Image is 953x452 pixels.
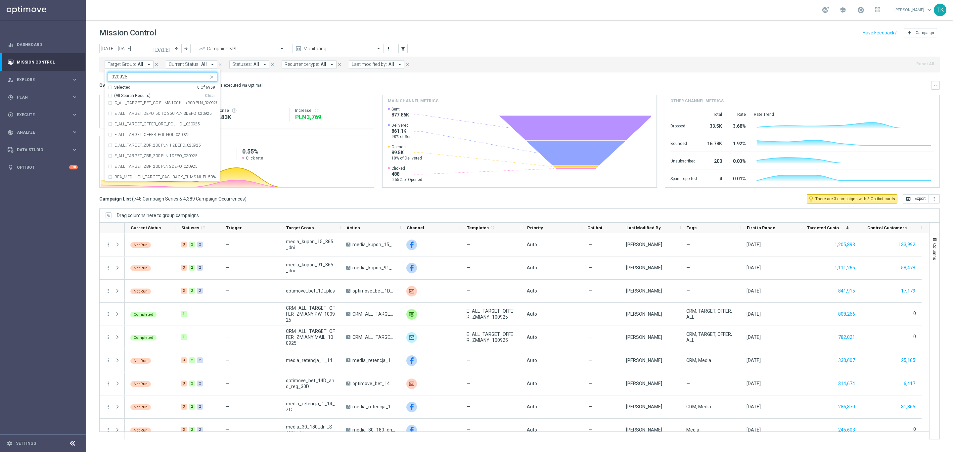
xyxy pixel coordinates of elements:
[391,177,422,182] span: 0.55% of Opened
[245,196,247,202] span: )
[352,288,395,294] span: optimove_bet_1D_plus
[8,129,71,135] div: Analyze
[100,233,125,256] div: Press SPACE to select this row.
[108,140,217,151] div: E_ALL_TARGET_ZBR_200 PLN 1-2DEPO_020925
[199,224,205,231] span: Calculate column
[352,381,395,386] span: optimove_bet_14D_and_reg_30D
[229,60,269,69] button: Statuses: All arrow_drop_down
[114,85,130,90] div: Selected
[346,266,350,270] span: A
[337,61,342,68] button: close
[8,129,14,135] i: track_changes
[197,242,203,248] div: 2
[138,62,143,67] span: All
[105,60,154,69] button: Target Group: All arrow_drop_down
[181,44,191,53] button: arrow_forward
[926,6,933,14] span: keyboard_arrow_down
[838,426,856,434] button: 245,603
[346,289,350,293] span: A
[391,128,413,134] span: 861.1K
[108,108,217,119] div: E_ALL_TARGET_DEPO_50 TO 250 PLN 3DEPO_020925
[527,225,543,230] span: Priority
[913,310,916,316] label: 0
[8,36,78,53] div: Dashboard
[407,225,424,230] span: Channel
[321,62,326,67] span: All
[105,404,111,410] button: more_vert
[166,60,217,69] button: Current Status: All arrow_drop_down
[391,166,422,171] span: Clicked
[134,196,245,202] span: 748 Campaign Series & 4,389 Campaign Occurrences
[900,264,916,272] button: 58,478
[352,242,395,248] span: media_kupon_15_365_dni
[705,112,722,117] div: Total
[807,194,897,203] button: lightbulb_outline There are 3 campaigns with 3 Optibot cards
[99,44,172,53] input: Select date range
[125,303,922,326] div: Press SPACE to select this row.
[125,395,922,419] div: Press SPACE to select this row.
[181,225,199,230] span: Statuses
[352,357,395,363] span: media_retencja_1_14
[388,62,394,67] span: All
[132,196,134,202] span: (
[114,112,212,115] label: E_ALL_TARGET_DEPO_50 TO 250 PLN 3DEPO_020925
[467,242,470,248] span: —
[904,28,937,37] button: add Campaign
[467,225,489,230] span: Templates
[125,419,922,442] div: Press SPACE to select this row.
[670,155,697,166] div: Unsubscribed
[8,53,78,71] div: Mission Control
[17,95,71,99] span: Plan
[226,265,229,270] span: —
[169,62,200,67] span: Current Status:
[108,62,136,67] span: Target Group:
[114,133,190,137] label: E_ALL_TARGET_OFFER_POL HOL_020925
[7,112,78,117] button: play_circle_outline Execute keyboard_arrow_right
[386,46,391,51] i: more_vert
[114,143,201,147] label: E_ALL_TARGET_ZBR_200 PLN 1-2DEPO_020925
[105,357,111,363] i: more_vert
[397,62,403,68] i: arrow_drop_down
[218,62,222,67] i: close
[8,77,71,83] div: Explore
[17,148,71,152] span: Data Studio
[7,95,78,100] button: gps_fixed Plan keyboard_arrow_right
[100,349,125,372] div: Press SPACE to select this row.
[730,120,746,131] div: 3.68%
[17,158,69,176] a: Optibot
[8,112,71,118] div: Execute
[208,73,214,78] button: close
[838,380,856,388] button: 314,674
[8,77,14,83] i: person_search
[352,334,395,340] span: CRM_ALL_TARGET_OFFER_ZMIANY MAIL_100925
[838,310,856,318] button: 808,266
[352,62,387,67] span: Last modified by:
[105,242,111,248] i: more_vert
[201,62,207,67] span: All
[8,112,14,118] i: play_circle_outline
[154,61,159,68] button: close
[391,123,413,128] span: Delivered
[388,98,438,104] h4: Main channel metrics
[352,265,395,271] span: media_kupon_91_365_dni
[69,165,78,169] div: +10
[346,335,350,339] span: A
[391,107,409,112] span: Sent
[108,172,217,182] div: REA_MED-HIGH_TARGET_CASHBACK_EL MS NL-PL 50% do 300 PLN sms_020925
[404,61,410,68] button: close
[202,113,284,121] div: PLN84,825
[391,144,422,150] span: Opened
[105,265,111,271] button: more_vert
[7,77,78,82] button: person_search Explore keyboard_arrow_right
[286,239,335,250] span: media_kupon_15_365_dni
[346,382,350,385] span: A
[295,113,369,121] div: PLN3,769
[226,242,229,247] span: —
[282,60,337,69] button: Recurrence type: All arrow_drop_down
[687,225,697,230] span: Tags
[406,402,417,412] img: Facebook Custom Audience
[108,151,217,161] div: E_ALL_TARGET_ZBR_200 PLN 1DEPO_020925
[352,404,395,410] span: media_retencja_1_14_ZG
[125,280,922,303] div: Press SPACE to select this row.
